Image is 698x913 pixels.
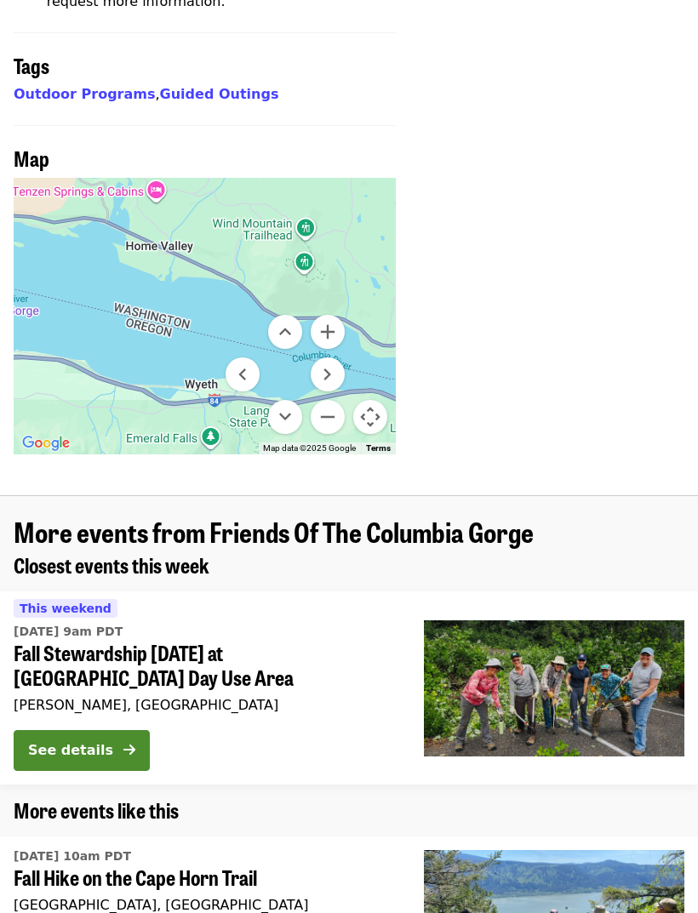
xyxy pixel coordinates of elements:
[18,432,74,454] a: Open this area in Google Maps (opens a new window)
[14,795,179,825] span: More events like this
[14,697,397,713] div: [PERSON_NAME], [GEOGRAPHIC_DATA]
[14,86,160,102] span: ,
[14,897,397,913] div: [GEOGRAPHIC_DATA], [GEOGRAPHIC_DATA]
[14,847,131,865] time: [DATE] 10am PDT
[28,740,113,761] div: See details
[353,400,387,434] button: Map camera controls
[14,143,49,173] span: Map
[311,357,345,391] button: Move right
[268,400,302,434] button: Move down
[14,50,49,80] span: Tags
[14,641,397,690] span: Fall Stewardship [DATE] at [GEOGRAPHIC_DATA] Day Use Area
[424,620,684,756] img: Fall Stewardship Saturday at St. Cloud Day Use Area organized by Friends Of The Columbia Gorge
[263,443,356,453] span: Map data ©2025 Google
[14,511,534,551] span: More events from Friends Of The Columbia Gorge
[311,315,345,349] button: Zoom in
[226,357,260,391] button: Move left
[14,550,209,579] span: Closest events this week
[311,400,345,434] button: Zoom out
[20,602,112,615] span: This weekend
[160,86,279,102] a: Guided Outings
[14,623,123,641] time: [DATE] 9am PDT
[14,86,155,102] a: Outdoor Programs
[14,865,397,890] span: Fall Hike on the Cape Horn Trail
[366,443,391,453] a: Terms (opens in new tab)
[18,432,74,454] img: Google
[123,742,135,758] i: arrow-right icon
[268,315,302,349] button: Move up
[14,730,150,771] button: See details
